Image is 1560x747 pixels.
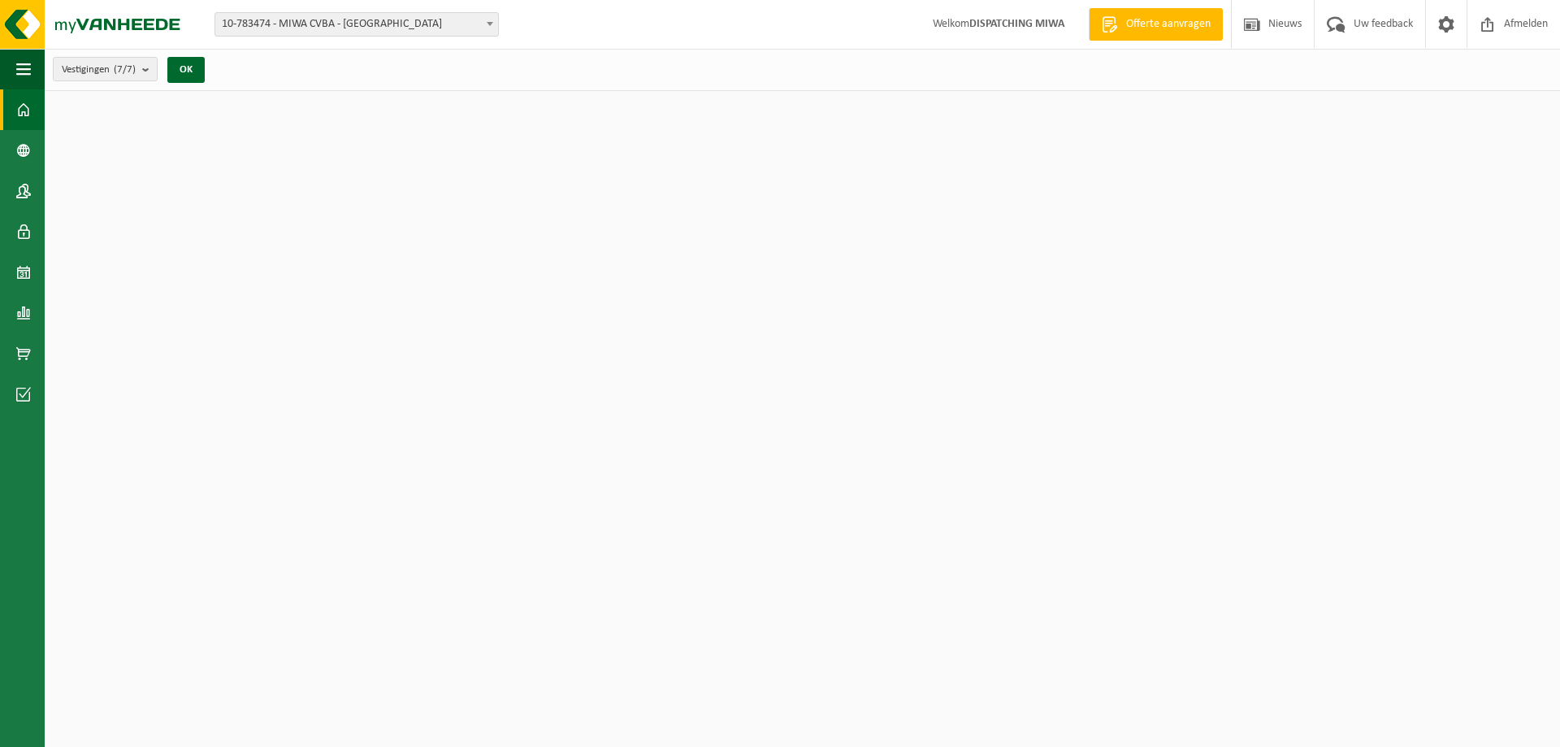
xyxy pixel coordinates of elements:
[167,57,205,83] button: OK
[1089,8,1223,41] a: Offerte aanvragen
[62,58,136,82] span: Vestigingen
[214,12,499,37] span: 10-783474 - MIWA CVBA - SINT-NIKLAAS
[215,13,498,36] span: 10-783474 - MIWA CVBA - SINT-NIKLAAS
[1122,16,1215,33] span: Offerte aanvragen
[969,18,1064,30] strong: DISPATCHING MIWA
[114,64,136,75] count: (7/7)
[53,57,158,81] button: Vestigingen(7/7)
